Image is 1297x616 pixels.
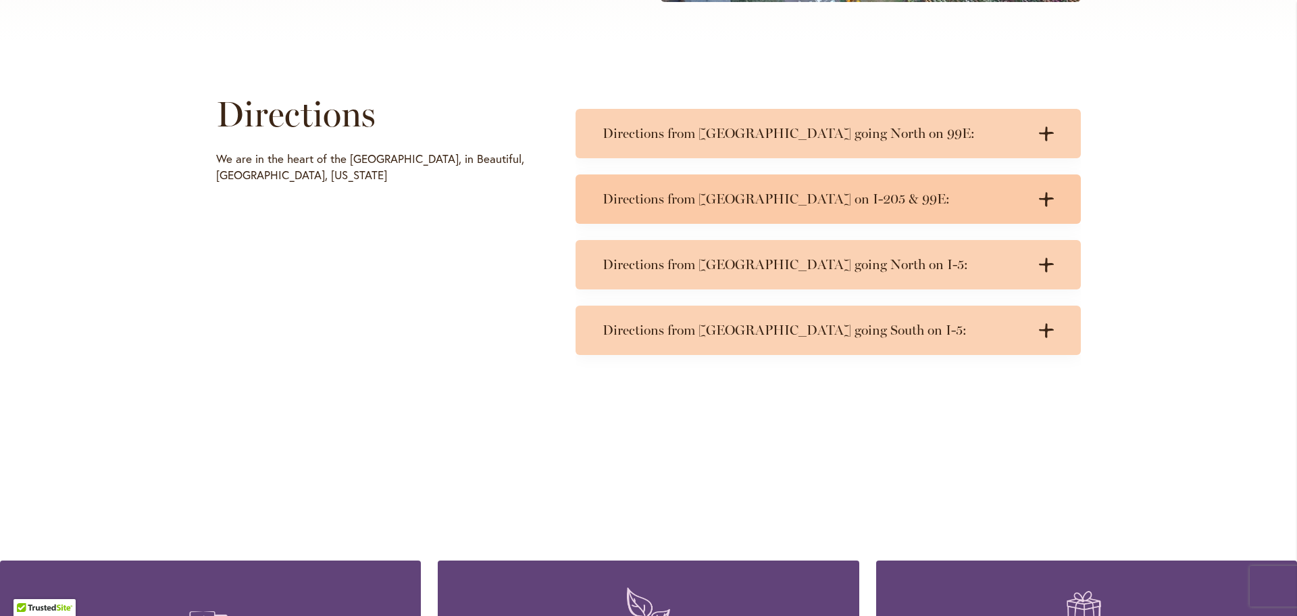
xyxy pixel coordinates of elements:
h1: Directions [216,94,536,135]
h3: Directions from [GEOGRAPHIC_DATA] going South on I-5: [603,322,1027,339]
summary: Directions from [GEOGRAPHIC_DATA] going North on 99E: [576,109,1081,158]
p: We are in the heart of the [GEOGRAPHIC_DATA], in Beautiful, [GEOGRAPHIC_DATA], [US_STATE] [216,151,536,183]
summary: Directions from [GEOGRAPHIC_DATA] going South on I-5: [576,306,1081,355]
summary: Directions from [GEOGRAPHIC_DATA] on I-205 & 99E: [576,174,1081,224]
h3: Directions from [GEOGRAPHIC_DATA] going North on 99E: [603,125,1027,142]
iframe: Directions to Swan Island Dahlias [216,190,536,427]
h3: Directions from [GEOGRAPHIC_DATA] going North on I-5: [603,256,1027,273]
summary: Directions from [GEOGRAPHIC_DATA] going North on I-5: [576,240,1081,289]
h3: Directions from [GEOGRAPHIC_DATA] on I-205 & 99E: [603,191,1027,208]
